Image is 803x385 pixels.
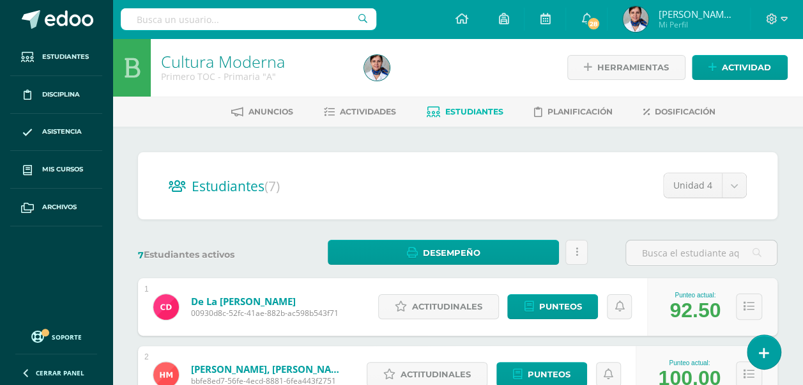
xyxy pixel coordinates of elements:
[264,177,280,195] span: (7)
[191,363,344,375] a: [PERSON_NAME], [PERSON_NAME]
[324,102,396,122] a: Actividades
[10,189,102,226] a: Archivos
[722,56,771,79] span: Actividad
[138,249,144,261] span: 7
[161,52,349,70] h1: Cultura Moderna
[427,102,503,122] a: Estudiantes
[669,292,721,299] div: Punteo actual:
[643,102,715,122] a: Dosificación
[364,55,390,81] img: 1792bf0c86e4e08ac94418cc7cb908c7.png
[623,6,648,32] img: 1792bf0c86e4e08ac94418cc7cb908c7.png
[586,17,600,31] span: 28
[192,177,280,195] span: Estudiantes
[144,285,149,294] div: 1
[692,55,788,80] a: Actividad
[673,173,712,198] span: Unidad 4
[658,359,721,366] div: Punteo actual:
[547,107,613,116] span: Planificación
[445,107,503,116] span: Estudiantes
[52,333,82,342] span: Soporte
[658,19,735,30] span: Mi Perfil
[658,8,735,20] span: [PERSON_NAME] [PERSON_NAME]
[42,164,83,175] span: Mis cursos
[626,240,777,265] input: Busca el estudiante aquí...
[36,368,84,377] span: Cerrar panel
[191,308,339,318] span: 00930d8c-52fc-41ae-882b-ac598b543f71
[597,56,669,79] span: Herramientas
[42,202,77,212] span: Archivos
[42,127,82,137] span: Asistencia
[328,240,560,265] a: Desempeño
[121,8,376,30] input: Busca un usuario...
[231,102,293,122] a: Anuncios
[10,114,102,152] a: Asistencia
[423,241,480,265] span: Desempeño
[378,294,499,319] a: Actitudinales
[138,249,290,261] label: Estudiantes activos
[153,294,179,320] img: 41ac945d6e60dc8a95b1327a6c6bf53b.png
[10,38,102,76] a: Estudiantes
[42,52,89,62] span: Estudiantes
[539,295,581,318] span: Punteos
[10,76,102,114] a: Disciplina
[664,173,746,198] a: Unidad 4
[10,151,102,189] a: Mis cursos
[340,107,396,116] span: Actividades
[534,102,613,122] a: Planificación
[567,55,685,80] a: Herramientas
[412,295,482,318] span: Actitudinales
[161,70,349,82] div: Primero TOC - Primaria 'A'
[42,90,80,100] span: Disciplina
[655,107,715,116] span: Dosificación
[507,294,598,319] a: Punteos
[15,327,97,345] a: Soporte
[144,352,149,361] div: 2
[669,299,721,322] div: 92.50
[249,107,293,116] span: Anuncios
[161,51,285,72] a: Cultura Moderna
[191,295,339,308] a: De la [PERSON_NAME]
